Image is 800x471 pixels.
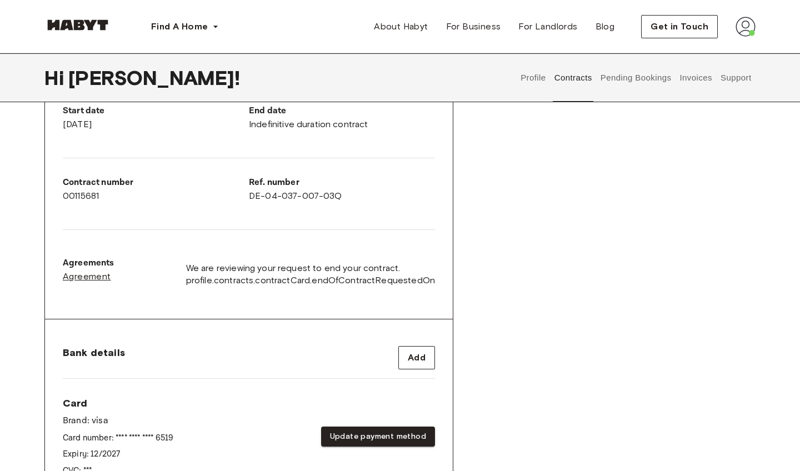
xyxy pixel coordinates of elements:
[519,53,548,102] button: Profile
[249,104,435,131] div: Indefinitive duration contract
[446,20,501,33] span: For Business
[553,53,593,102] button: Contracts
[651,20,708,33] span: Get in Touch
[398,346,435,369] button: Add
[63,176,249,203] div: 00115681
[641,15,718,38] button: Get in Touch
[63,257,114,270] p: Agreements
[63,414,173,428] p: Brand: visa
[63,346,125,359] span: Bank details
[596,20,615,33] span: Blog
[63,104,249,118] p: Start date
[509,16,586,38] a: For Landlords
[63,270,114,283] a: Agreement
[517,53,756,102] div: user profile tabs
[63,270,111,283] span: Agreement
[599,53,673,102] button: Pending Bookings
[44,66,68,89] span: Hi
[321,427,435,447] button: Update payment method
[249,104,435,118] p: End date
[249,176,435,203] div: DE-04-037-007-03Q
[408,351,426,364] span: Add
[437,16,510,38] a: For Business
[63,104,249,131] div: [DATE]
[518,20,577,33] span: For Landlords
[142,16,228,38] button: Find A Home
[736,17,756,37] img: avatar
[63,448,173,460] p: Expiry: 12 / 2027
[63,397,173,410] span: Card
[374,20,428,33] span: About Habyt
[68,66,240,89] span: [PERSON_NAME] !
[44,19,111,31] img: Habyt
[249,176,435,189] p: Ref. number
[719,53,753,102] button: Support
[186,262,435,274] span: We are reviewing your request to end your contract.
[587,16,624,38] a: Blog
[186,274,435,287] span: profile.contracts.contractCard.endOfContractRequestedOn
[365,16,437,38] a: About Habyt
[63,176,249,189] p: Contract number
[151,20,208,33] span: Find A Home
[678,53,713,102] button: Invoices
